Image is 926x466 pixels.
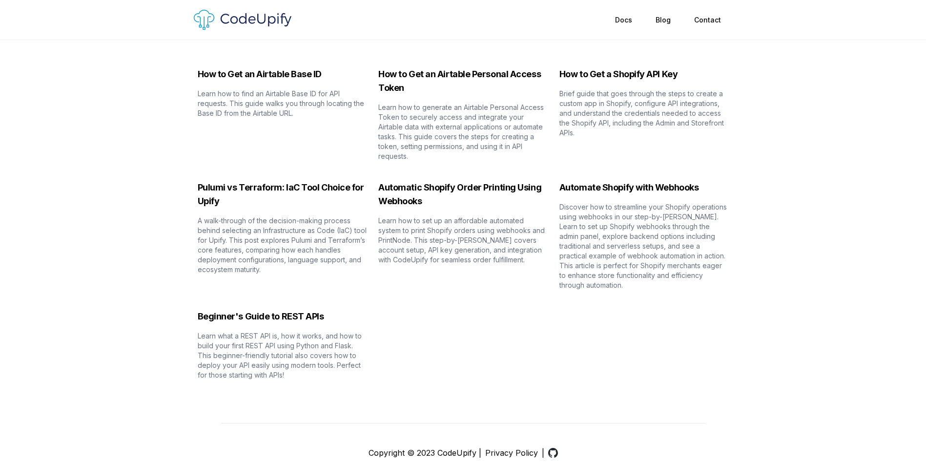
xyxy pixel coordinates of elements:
[378,67,548,161] a: How to Get an Airtable Personal Access TokenLearn how to generate an Airtable Personal Access Tok...
[378,181,548,208] p: Automatic Shopify Order Printing Using Webhooks
[644,11,682,29] a: Blog
[485,447,538,459] a: Privacy Policy
[559,89,729,138] p: Brief guide that goes through the steps to create a custom app in Shopify, configure API integrat...
[198,181,367,275] a: Pulumi vs Terraform: IaC Tool Choice for UpifyA walk-through of the decision-making process behin...
[559,67,729,81] p: How to Get a Shopify API Key
[198,310,367,323] p: Beginner's Guide to REST APIs
[378,103,548,161] p: Learn how to generate an Airtable Personal Access Token to securely access and integrate your Air...
[682,11,733,29] a: Contact
[221,447,705,459] p: Copyright © 2023 CodeUpify | |
[378,181,548,265] a: Automatic Shopify Order Printing Using WebhooksLearn how to set up an affordable automated system...
[559,67,729,138] a: How to Get a Shopify API KeyBrief guide that goes through the steps to create a custom app in Sho...
[378,67,548,95] p: How to Get an Airtable Personal Access Token
[198,67,367,118] a: How to Get an Airtable Base IDLearn how to find an Airtable Base ID for API requests. This guide ...
[559,181,729,290] a: Automate Shopify with WebhooksDiscover how to streamline your Shopify operations using webhooks i...
[603,11,644,29] a: Docs
[198,89,367,118] p: Learn how to find an Airtable Base ID for API requests. This guide walks you through locating the...
[548,448,558,458] img: GitHub
[194,10,291,30] img: Logo
[378,216,548,265] p: Learn how to set up an affordable automated system to print Shopify orders using webhooks and Pri...
[198,67,367,81] p: How to Get an Airtable Base ID
[559,181,729,194] p: Automate Shopify with Webhooks
[198,216,367,275] p: A walk-through of the decision-making process behind selecting an Infrastructure as Code (IaC) to...
[559,202,729,290] p: Discover how to streamline your Shopify operations using webhooks in our step-by-[PERSON_NAME]. L...
[198,310,367,380] a: Beginner's Guide to REST APIsLearn what a REST API is, how it works, and how to build your first ...
[198,181,367,208] p: Pulumi vs Terraform: IaC Tool Choice for Upify
[198,331,367,380] p: Learn what a REST API is, how it works, and how to build your first REST API using Python and Fla...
